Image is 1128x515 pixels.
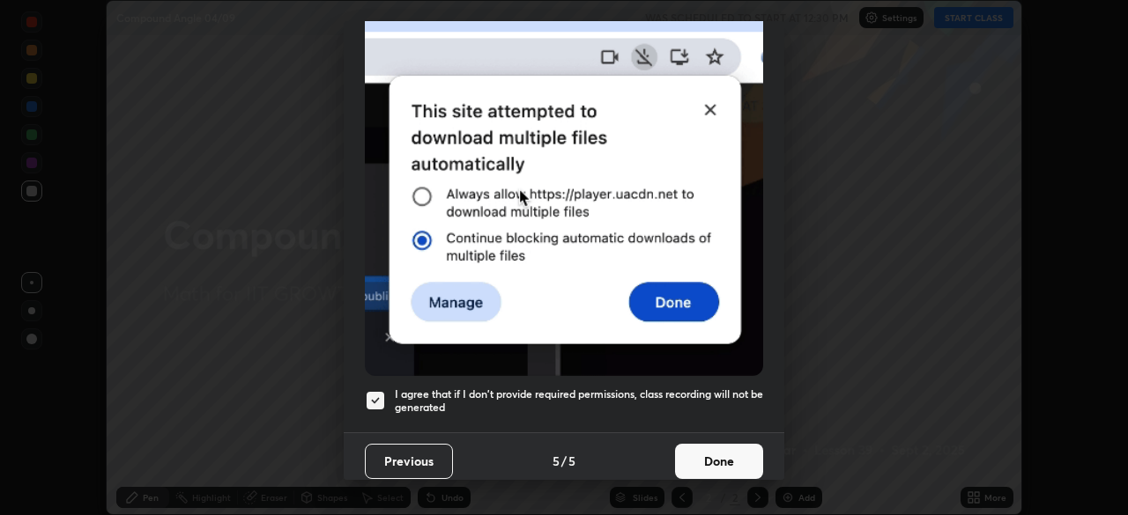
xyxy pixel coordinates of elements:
h4: 5 [553,452,560,470]
h4: 5 [568,452,575,470]
button: Done [675,444,763,479]
h5: I agree that if I don't provide required permissions, class recording will not be generated [395,387,763,415]
h4: / [561,452,567,470]
button: Previous [365,444,453,479]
